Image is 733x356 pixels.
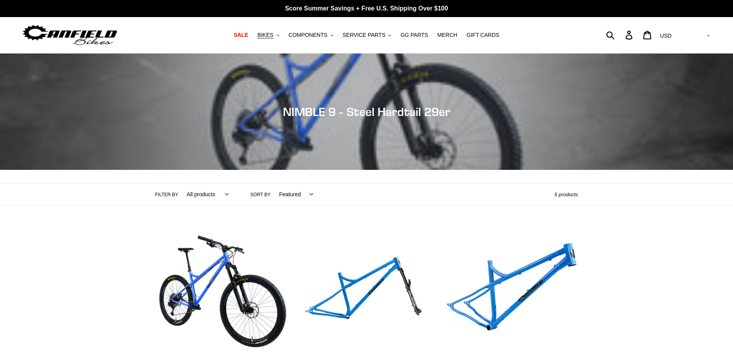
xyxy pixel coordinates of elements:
[250,191,270,198] label: Sort by
[463,30,503,40] a: GIFT CARDS
[433,30,461,40] a: MERCH
[343,32,385,38] span: SERVICE PARTS
[155,191,178,198] label: Filter by
[283,105,451,119] span: NIMBLE 9 - Steel Hardtail 29er
[466,32,499,38] span: GIFT CARDS
[234,32,248,38] span: SALE
[339,30,395,40] button: SERVICE PARTS
[610,26,630,43] input: Search
[437,32,457,38] span: MERCH
[253,30,283,40] button: BIKES
[400,32,428,38] span: GG PARTS
[555,192,578,197] span: 5 products
[257,32,273,38] span: BIKES
[285,30,337,40] button: COMPONENTS
[21,23,118,47] img: Canfield Bikes
[397,30,432,40] a: GG PARTS
[230,30,252,40] a: SALE
[289,32,328,38] span: COMPONENTS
